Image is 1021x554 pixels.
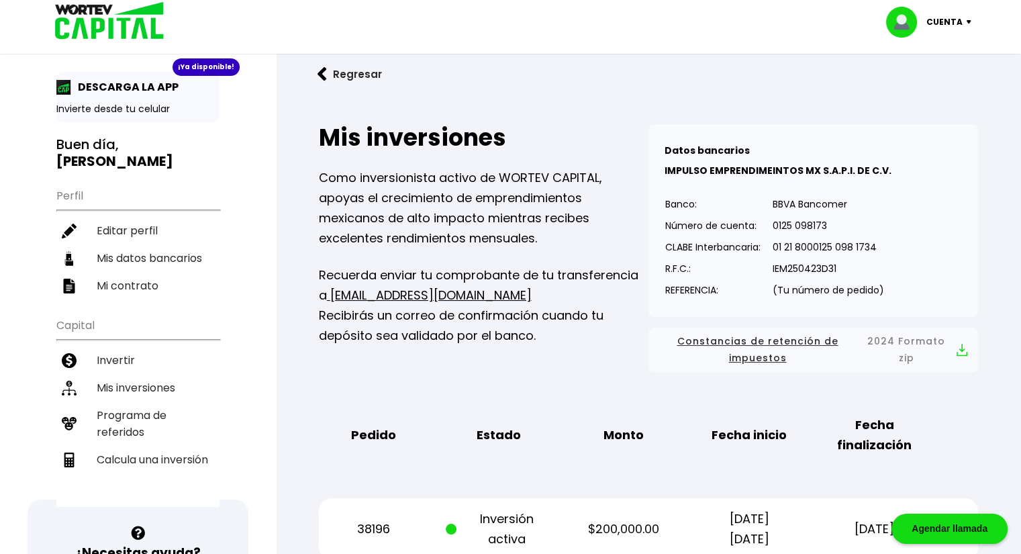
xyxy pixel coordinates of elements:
[822,519,927,539] p: [DATE]
[62,251,77,266] img: datos-icon.10cf9172.svg
[56,152,173,171] b: [PERSON_NAME]
[665,216,761,236] p: Número de cuenta:
[665,237,761,257] p: CLABE Interbancaria:
[603,425,644,445] b: Monto
[56,217,220,244] a: Editar perfil
[822,415,927,455] b: Fecha finalización
[56,347,220,374] a: Invertir
[319,168,648,248] p: Como inversionista activo de WORTEV CAPITAL, apoyas el crecimiento de emprendimientos mexicanos d...
[665,164,891,177] b: IMPULSO EMPRENDIMEINTOS MX S.A.P.I. DE C.V.
[62,453,77,467] img: calculadora-icon.17d418c4.svg
[62,224,77,238] img: editar-icon.952d3147.svg
[56,446,220,473] a: Calcula una inversión
[773,259,884,279] p: IEM250423D31
[56,80,71,95] img: app-icon
[350,425,395,445] b: Pedido
[319,265,648,346] p: Recuerda enviar tu comprobante de tu transferencia a Recibirás un correo de confirmación cuando t...
[659,333,856,367] span: Constancias de retención de impuestos
[320,519,426,539] p: 38196
[773,194,884,214] p: BBVA Bancomer
[56,244,220,272] a: Mis datos bancarios
[56,181,220,299] ul: Perfil
[665,259,761,279] p: R.F.C.:
[297,56,402,92] button: Regresar
[926,12,963,32] p: Cuenta
[665,144,750,157] b: Datos bancarios
[319,124,648,151] h2: Mis inversiones
[773,280,884,300] p: (Tu número de pedido)
[773,237,884,257] p: 01 21 8000125 098 1734
[56,310,220,507] ul: Capital
[659,333,967,367] button: Constancias de retención de impuestos2024 Formato zip
[173,58,240,76] div: ¡Ya disponible!
[62,416,77,431] img: recomiendanos-icon.9b8e9327.svg
[773,216,884,236] p: 0125 098173
[327,287,532,304] a: [EMAIL_ADDRESS][DOMAIN_NAME]
[71,79,179,95] p: DESCARGA LA APP
[62,381,77,396] img: inversiones-icon.6695dc30.svg
[665,194,761,214] p: Banco:
[56,402,220,446] a: Programa de referidos
[56,102,220,116] p: Invierte desde tu celular
[963,20,981,24] img: icon-down
[665,280,761,300] p: REFERENCIA:
[62,279,77,293] img: contrato-icon.f2db500c.svg
[571,519,677,539] p: $200,000.00
[696,509,801,549] p: [DATE] [DATE]
[446,509,551,549] p: Inversión activa
[62,353,77,368] img: invertir-icon.b3b967d7.svg
[712,425,787,445] b: Fecha inicio
[891,514,1008,544] div: Agendar llamada
[477,425,521,445] b: Estado
[297,56,1000,92] a: flecha izquierdaRegresar
[56,136,220,170] h3: Buen día,
[318,67,327,81] img: flecha izquierda
[56,272,220,299] a: Mi contrato
[886,7,926,38] img: profile-image
[56,374,220,402] a: Mis inversiones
